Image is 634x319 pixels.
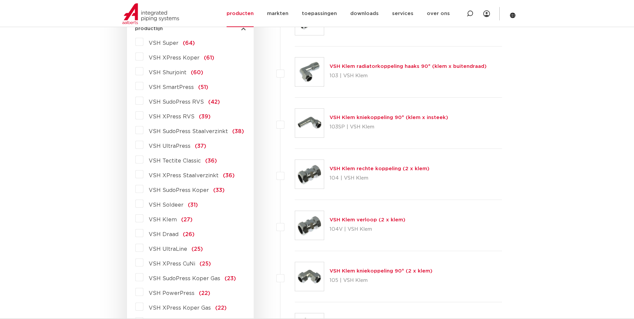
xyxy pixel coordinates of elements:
[330,115,448,120] a: VSH Klem kniekoppeling 90° (klem x insteek)
[330,71,487,81] p: 103 | VSH Klem
[295,160,324,189] img: Thumbnail for VSH Klem rechte koppeling (2 x klem)
[330,122,448,132] p: 103SP | VSH Klem
[149,99,204,105] span: VSH SudoPress RVS
[295,262,324,291] img: Thumbnail for VSH Klem kniekoppeling 90° (2 x klem)
[223,173,235,178] span: (36)
[149,305,211,311] span: VSH XPress Koper Gas
[149,143,191,149] span: VSH UltraPress
[188,202,198,208] span: (31)
[295,109,324,137] img: Thumbnail for VSH Klem kniekoppeling 90° (klem x insteek)
[183,232,195,237] span: (26)
[149,217,177,222] span: VSH Klem
[149,114,195,119] span: VSH XPress RVS
[199,291,210,296] span: (22)
[295,211,324,240] img: Thumbnail for VSH Klem verloop (2 x klem)
[149,55,200,61] span: VSH XPress Koper
[215,305,227,311] span: (22)
[183,40,195,46] span: (64)
[135,26,246,31] button: productlijn
[330,64,487,69] a: VSH Klem radiatorkoppeling haaks 90° (klem x buitendraad)
[208,99,220,105] span: (42)
[149,40,178,46] span: VSH Super
[232,129,244,134] span: (38)
[295,58,324,86] img: Thumbnail for VSH Klem radiatorkoppeling haaks 90° (klem x buitendraad)
[149,202,183,208] span: VSH Soldeer
[204,55,214,61] span: (61)
[191,70,203,75] span: (60)
[200,261,211,267] span: (25)
[149,129,228,134] span: VSH SudoPress Staalverzinkt
[330,224,405,235] p: 104V | VSH Klem
[149,158,201,164] span: VSH Tectite Classic
[149,261,195,267] span: VSH XPress CuNi
[205,158,217,164] span: (36)
[330,275,432,286] p: 105 | VSH Klem
[149,291,195,296] span: VSH PowerPress
[149,85,194,90] span: VSH SmartPress
[192,246,203,252] span: (25)
[330,166,429,171] a: VSH Klem rechte koppeling (2 x klem)
[213,188,225,193] span: (33)
[149,188,209,193] span: VSH SudoPress Koper
[330,217,405,222] a: VSH Klem verloop (2 x klem)
[330,173,429,184] p: 104 | VSH Klem
[135,26,163,31] span: productlijn
[149,276,220,281] span: VSH SudoPress Koper Gas
[149,70,186,75] span: VSH Shurjoint
[198,85,208,90] span: (51)
[149,173,219,178] span: VSH XPress Staalverzinkt
[149,246,187,252] span: VSH UltraLine
[181,217,193,222] span: (27)
[149,232,178,237] span: VSH Draad
[195,143,206,149] span: (37)
[330,269,432,274] a: VSH Klem kniekoppeling 90° (2 x klem)
[199,114,211,119] span: (39)
[225,276,236,281] span: (23)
